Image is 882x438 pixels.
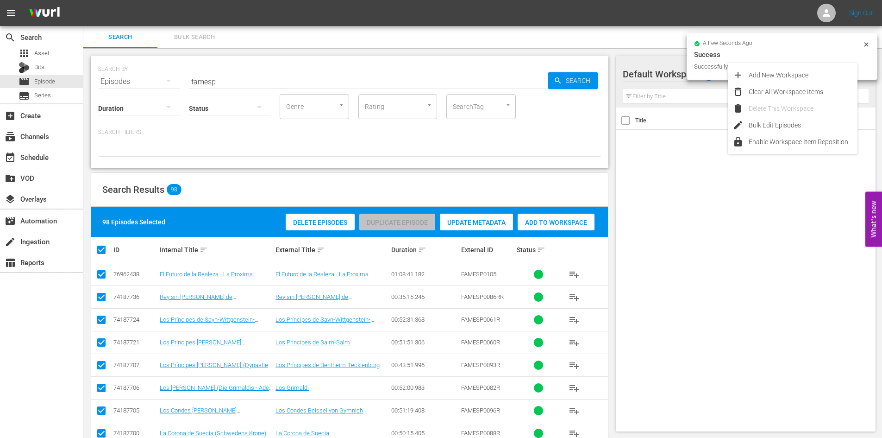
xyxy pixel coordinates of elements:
[732,103,744,114] span: delete
[749,100,857,117] div: Delete This Workspace
[537,246,545,254] span: sort
[359,219,435,226] span: Duplicate Episode
[391,430,458,437] div: 00:50:15.405
[418,246,426,254] span: sort
[732,70,744,81] span: add
[113,246,157,254] div: ID
[160,339,269,360] a: Los Príncipes [PERSON_NAME] (Adelsdynastien in [GEOGRAPHIC_DATA] - Die Fürsten zu [PERSON_NAME])
[19,76,30,87] span: Episode
[275,339,350,346] a: Los Príncipes de Salm-Salm
[160,293,256,314] a: Rey sin [PERSON_NAME] de [PERSON_NAME] (König ohne Krone - [PERSON_NAME] von Griechenland)
[5,194,16,205] span: Overlays
[725,108,784,133] th: Ext. ID
[34,49,50,58] span: Asset
[160,407,267,428] a: Los Condes [PERSON_NAME] (Adelsdynastien in [GEOGRAPHIC_DATA]: Die Grafen [PERSON_NAME])
[22,2,67,24] img: ans4CAIJ8jUAAAAAAAAAAAAAAAAAAAAAAAAgQb4GAAAAAAAAAAAAAAAAAAAAAAAAJMjXAAAAAAAAAAAAAAAAAAAAAAAAgAT5G...
[562,72,598,89] span: Search
[461,316,500,323] span: FAMESP0061R
[163,32,226,43] span: Bulk Search
[569,292,580,303] span: playlist_add
[461,246,514,254] div: External ID
[160,244,273,255] div: Internal Title
[440,219,513,226] span: Update Metadata
[113,271,157,278] div: 76962438
[703,40,752,47] span: a few seconds ago
[275,293,352,307] a: Rey sin [PERSON_NAME] de [PERSON_NAME]
[359,214,435,230] button: Duplicate Episode
[286,219,355,226] span: Delete Episodes
[569,269,580,280] span: playlist_add
[89,32,152,43] span: Search
[865,191,882,247] button: Open Feedback Widget
[19,90,30,102] span: Series
[623,61,859,87] div: Default Workspace
[635,108,725,133] th: Title
[286,214,355,230] button: Delete Episodes
[694,62,860,71] div: Successfully cleared all workspace items
[5,257,16,268] span: Reports
[19,62,30,73] div: Bits
[440,214,513,230] button: Update Metadata
[5,32,16,43] span: Search
[563,354,585,376] button: playlist_add
[569,405,580,416] span: playlist_add
[391,271,458,278] div: 01:08:41.182
[160,316,265,330] a: Los Príncipes de Sayn-Wittgenstein-Berleburg (Sayn-Wittgenstein-Berleburg)
[19,48,30,59] span: Asset
[102,184,164,195] span: Search Results
[425,101,434,109] button: Open
[337,101,346,109] button: Open
[5,216,16,227] span: Automation
[5,173,16,184] span: VOD
[563,400,585,422] button: playlist_add
[200,246,208,254] span: sort
[160,430,266,437] a: La Corona de Suecia (Schwedens Krone)
[167,184,181,195] span: 98
[563,263,585,286] button: playlist_add
[6,7,17,19] span: menu
[391,293,458,300] div: 00:35:15.245
[749,83,857,100] div: Clear All Workspace Items
[732,120,744,131] span: edit
[113,339,157,346] div: 74187721
[34,91,51,100] span: Series
[569,337,580,348] span: playlist_add
[548,72,598,89] button: Search
[461,271,496,278] span: FAMESP0105
[5,236,16,248] span: Ingestion
[113,407,157,414] div: 74187705
[275,407,363,414] a: Los Condes Beissel von Gymnich
[34,77,55,86] span: Episode
[113,384,157,391] div: 74187706
[563,331,585,354] button: playlist_add
[391,339,458,346] div: 00:51:51.306
[461,362,500,368] span: FAMESP0093R
[275,430,329,437] a: La Corona de Suecia
[391,384,458,391] div: 00:52:00.983
[461,384,500,391] span: FAMESP0082R
[461,293,504,300] span: FAMESP0086RR
[391,316,458,323] div: 00:52:31.368
[749,67,857,83] div: Add New Workspace
[34,63,44,72] span: Bits
[102,217,165,227] div: 98 Episodes Selected
[113,362,157,368] div: 74187707
[703,65,714,85] span: 0
[98,69,180,95] div: Episodes
[749,133,857,150] div: Enable Workspace Item Reposition
[113,316,157,323] div: 74187724
[98,128,601,136] p: Search Filters:
[749,117,857,133] div: Bulk Edit Episodes
[569,360,580,371] span: playlist_add
[569,382,580,394] span: playlist_add
[694,49,870,60] div: Success
[504,101,513,109] button: Open
[275,316,374,330] a: Los Príncipes de Sayn-Wittgenstein-Berleburg
[5,131,16,142] span: Channels
[563,286,585,308] button: playlist_add
[563,309,585,331] button: playlist_add
[563,377,585,399] button: playlist_add
[391,407,458,414] div: 00:51:19.408
[732,136,744,147] span: lock
[5,152,16,163] span: Schedule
